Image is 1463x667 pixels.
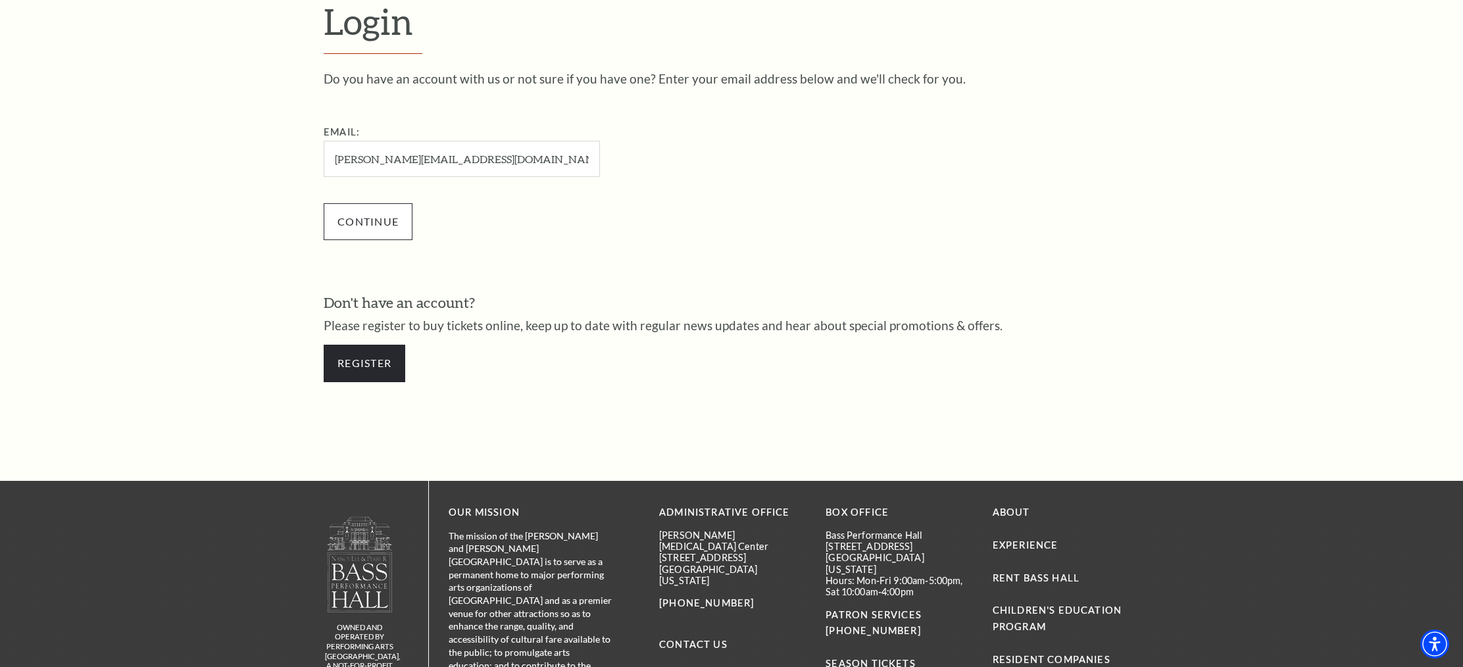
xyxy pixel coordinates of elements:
[324,126,360,137] label: Email:
[659,505,806,521] p: Administrative Office
[324,319,1139,332] p: Please register to buy tickets online, keep up to date with regular news updates and hear about s...
[826,505,972,521] p: BOX OFFICE
[993,539,1058,551] a: Experience
[659,639,728,650] a: Contact Us
[659,595,806,612] p: [PHONE_NUMBER]
[1420,630,1449,658] div: Accessibility Menu
[993,605,1122,632] a: Children's Education Program
[324,72,1139,85] p: Do you have an account with us or not sure if you have one? Enter your email address below and we...
[659,552,806,563] p: [STREET_ADDRESS]
[993,654,1110,665] a: Resident Companies
[993,572,1079,583] a: Rent Bass Hall
[324,345,405,382] a: Register
[826,575,972,598] p: Hours: Mon-Fri 9:00am-5:00pm, Sat 10:00am-4:00pm
[993,506,1030,518] a: About
[324,141,600,177] input: Required
[659,530,806,553] p: [PERSON_NAME][MEDICAL_DATA] Center
[826,552,972,575] p: [GEOGRAPHIC_DATA][US_STATE]
[324,203,412,240] input: Submit button
[826,541,972,552] p: [STREET_ADDRESS]
[449,505,613,521] p: OUR MISSION
[826,530,972,541] p: Bass Performance Hall
[826,607,972,640] p: PATRON SERVICES [PHONE_NUMBER]
[326,516,393,612] img: owned and operated by Performing Arts Fort Worth, A NOT-FOR-PROFIT 501(C)3 ORGANIZATION
[324,293,1139,313] h3: Don't have an account?
[659,564,806,587] p: [GEOGRAPHIC_DATA][US_STATE]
